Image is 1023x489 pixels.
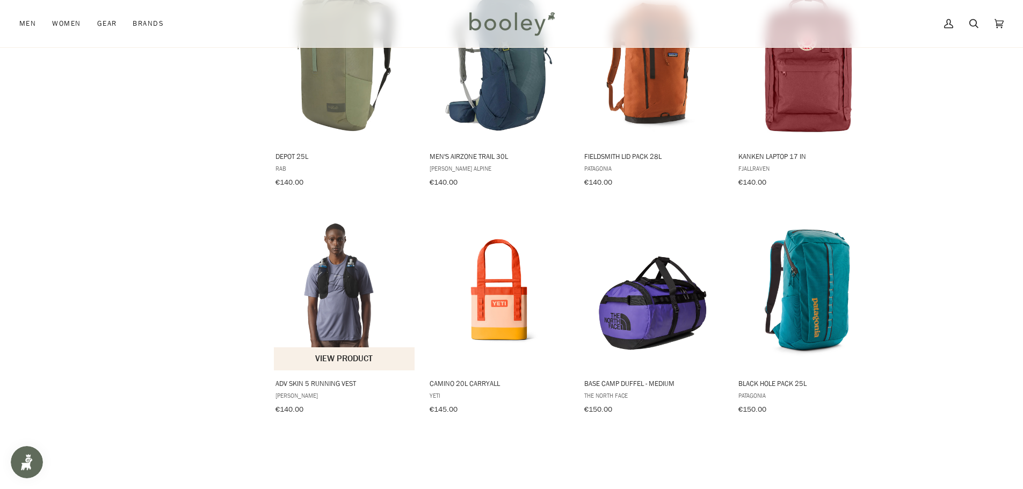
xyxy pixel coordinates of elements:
span: The North Face [584,391,723,400]
span: Patagonia [738,391,877,400]
span: Fieldsmith Lid Pack 28L [584,151,723,161]
span: [PERSON_NAME] [275,391,415,400]
span: €150.00 [738,404,766,414]
img: The North Face Base Camp Duffel - Medium Peak Purple / TNF Black - Booley Galway [583,218,725,361]
img: Booley [465,8,558,39]
span: €140.00 [430,177,458,187]
button: View product [274,347,415,370]
span: Patagonia [584,164,723,173]
img: Patagonia Black Hole Pack 25L Belay Blue - Booley Galway [737,218,879,361]
span: Fjallraven [738,164,877,173]
span: Depot 25L [275,151,415,161]
span: €145.00 [430,404,458,414]
span: ADV Skin 5 Running Vest [275,378,415,388]
iframe: Button to open loyalty program pop-up [11,446,43,478]
a: ADV Skin 5 Running Vest [274,209,416,418]
span: €150.00 [584,404,612,414]
span: Kanken Laptop 17 in [738,151,877,161]
img: Yeti Camino 20L Carryall Peach / Beekeeper - Booley Galway [428,218,570,361]
span: Rab [275,164,415,173]
a: Black Hole Pack 25L [737,209,879,418]
span: Women [52,18,81,29]
a: Camino 20L Carryall [428,209,570,418]
span: Black Hole Pack 25L [738,378,877,388]
span: YETI [430,391,569,400]
span: Men [19,18,36,29]
span: Base Camp Duffel - Medium [584,378,723,388]
span: Brands [133,18,164,29]
span: €140.00 [738,177,766,187]
span: Men's AirZone Trail 30L [430,151,569,161]
span: €140.00 [275,404,303,414]
a: Base Camp Duffel - Medium [583,209,725,418]
span: €140.00 [584,177,612,187]
span: Gear [97,18,117,29]
span: [PERSON_NAME] Alpine [430,164,569,173]
span: Camino 20L Carryall [430,378,569,388]
span: €140.00 [275,177,303,187]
